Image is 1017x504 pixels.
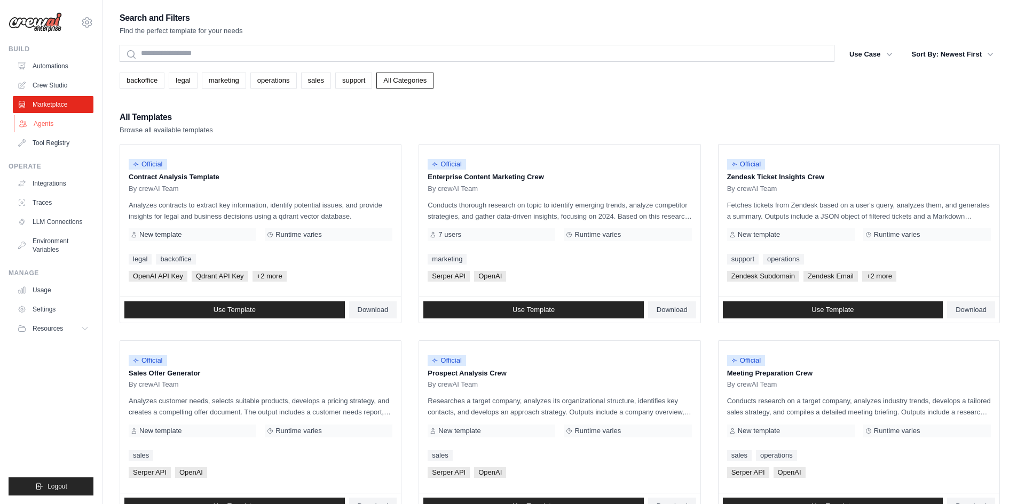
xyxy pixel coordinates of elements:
span: Official [727,355,766,366]
span: Download [358,306,389,314]
a: Environment Variables [13,233,93,258]
span: OpenAI [474,271,506,282]
span: Official [129,159,167,170]
a: Settings [13,301,93,318]
span: Serper API [428,271,470,282]
a: LLM Connections [13,213,93,230]
span: Official [129,355,167,366]
span: Serper API [428,467,470,478]
a: sales [301,73,331,89]
span: Runtime varies [275,427,322,435]
span: New template [139,427,182,435]
span: Serper API [727,467,769,478]
a: Download [947,301,995,318]
p: Meeting Preparation Crew [727,368,991,379]
span: By crewAI Team [129,380,179,389]
span: New template [139,230,182,239]
a: legal [169,73,197,89]
img: Logo [9,12,62,33]
span: +2 more [862,271,896,282]
span: Download [956,306,987,314]
div: Build [9,45,93,53]
span: Official [727,159,766,170]
a: backoffice [120,73,164,89]
a: Crew Studio [13,77,93,94]
div: Operate [9,162,93,171]
p: Enterprise Content Marketing Crew [428,172,691,182]
span: By crewAI Team [428,380,478,389]
span: OpenAI API Key [129,271,187,282]
p: Zendesk Ticket Insights Crew [727,172,991,182]
a: Use Template [124,301,345,318]
span: OpenAI [774,467,806,478]
a: Download [349,301,397,318]
a: Use Template [423,301,644,318]
button: Sort By: Newest First [905,45,1000,64]
h2: All Templates [120,110,213,125]
p: Analyzes contracts to extract key information, identify potential issues, and provide insights fo... [129,199,392,222]
span: 7 users [438,230,461,239]
h2: Search and Filters [120,11,243,26]
a: sales [129,450,153,461]
button: Logout [9,477,93,495]
a: sales [727,450,752,461]
span: By crewAI Team [129,185,179,193]
span: Use Template [214,306,256,314]
a: sales [428,450,452,461]
a: Integrations [13,175,93,192]
span: Use Template [811,306,854,314]
a: Traces [13,194,93,211]
span: New template [738,427,780,435]
span: OpenAI [175,467,207,478]
a: Use Template [723,301,943,318]
p: Sales Offer Generator [129,368,392,379]
button: Resources [13,320,93,337]
p: Find the perfect template for your needs [120,26,243,36]
span: Official [428,355,466,366]
span: Zendesk Subdomain [727,271,799,282]
a: support [335,73,372,89]
span: Runtime varies [275,230,322,239]
span: Runtime varies [874,427,920,435]
a: marketing [202,73,246,89]
a: legal [129,254,152,265]
p: Analyzes customer needs, selects suitable products, develops a pricing strategy, and creates a co... [129,395,392,418]
span: Logout [48,482,67,491]
p: Researches a target company, analyzes its organizational structure, identifies key contacts, and ... [428,395,691,418]
a: operations [756,450,797,461]
span: Download [657,306,688,314]
a: operations [250,73,297,89]
a: Automations [13,58,93,75]
a: backoffice [156,254,195,265]
a: marketing [428,254,467,265]
a: Agents [14,115,94,132]
span: Use Template [513,306,555,314]
span: New template [738,230,780,239]
a: support [727,254,759,265]
p: Conducts thorough research on topic to identify emerging trends, analyze competitor strategies, a... [428,199,691,222]
span: Official [428,159,466,170]
p: Browse all available templates [120,125,213,135]
p: Fetches tickets from Zendesk based on a user's query, analyzes them, and generates a summary. Out... [727,199,991,222]
span: Runtime varies [874,230,920,239]
div: Manage [9,269,93,277]
span: Resources [33,324,63,333]
a: Download [648,301,696,318]
span: +2 more [253,271,287,282]
span: OpenAI [474,467,506,478]
span: New template [438,427,480,435]
p: Prospect Analysis Crew [428,368,691,379]
span: By crewAI Team [428,185,478,193]
a: Tool Registry [13,134,93,151]
span: Zendesk Email [803,271,858,282]
p: Conducts research on a target company, analyzes industry trends, develops a tailored sales strate... [727,395,991,418]
span: By crewAI Team [727,185,777,193]
a: Marketplace [13,96,93,113]
a: operations [763,254,804,265]
span: Runtime varies [574,230,621,239]
p: Contract Analysis Template [129,172,392,182]
a: Usage [13,282,93,299]
span: Serper API [129,467,171,478]
span: Runtime varies [574,427,621,435]
a: All Categories [376,73,433,89]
